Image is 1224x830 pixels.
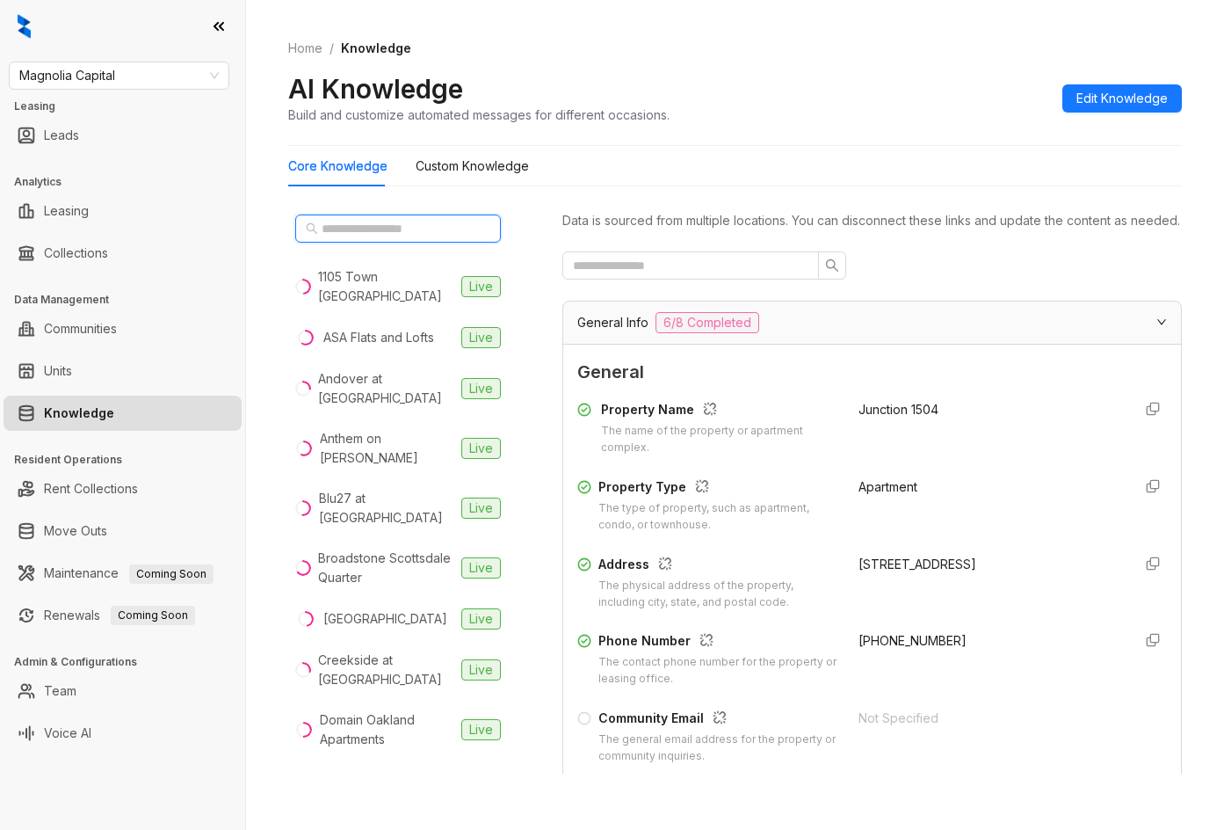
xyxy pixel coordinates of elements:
li: Communities [4,311,242,346]
button: Edit Knowledge [1062,84,1182,113]
a: Leasing [44,193,89,229]
h3: Data Management [14,292,245,308]
img: logo [18,14,31,39]
div: General Info6/8 Completed [563,302,1181,344]
a: Communities [44,311,117,346]
li: Collections [4,236,242,271]
div: The general email address for the property or community inquiries. [598,732,837,765]
li: Move Outs [4,513,242,549]
h3: Analytics [14,174,245,190]
div: Andover at [GEOGRAPHIC_DATA] [318,369,454,408]
li: Knowledge [4,396,242,431]
a: Knowledge [44,396,114,431]
h3: Admin & Configurations [14,654,245,670]
a: Collections [44,236,108,271]
div: Community Email [598,709,837,732]
div: The type of property, such as apartment, condo, or townhouse. [598,500,837,534]
h2: AI Knowledge [288,72,463,106]
div: Core Knowledge [288,157,387,176]
span: General [577,359,1167,386]
div: Phone Number [598,631,837,654]
div: Property Name [601,400,837,423]
div: The physical address of the property, including city, state, and postal code. [598,578,837,611]
h3: Resident Operations [14,452,245,468]
span: Live [461,276,501,297]
span: Live [461,438,501,459]
span: Live [461,498,501,519]
a: Home [285,39,326,58]
div: Creekside at [GEOGRAPHIC_DATA] [318,651,454,689]
li: Units [4,353,242,389]
li: / [330,39,334,58]
li: Rent Collections [4,471,242,506]
div: Domain Oakland Apartments [320,710,454,749]
div: Blu27 at [GEOGRAPHIC_DATA] [319,489,454,528]
a: Voice AI [44,716,91,751]
div: [PERSON_NAME] at [PERSON_NAME] [318,770,454,809]
li: Renewals [4,598,242,633]
span: Live [461,719,501,740]
li: Leads [4,118,242,153]
span: Live [461,327,501,348]
span: Live [461,378,501,399]
div: [STREET_ADDRESS] [858,555,1119,574]
a: Units [44,353,72,389]
a: Leads [44,118,79,153]
li: Team [4,673,242,709]
span: Coming Soon [129,564,214,584]
span: search [306,222,318,235]
h3: Leasing [14,98,245,114]
span: Apartment [858,479,917,494]
div: Not Specified [858,709,1119,728]
div: 1105 Town [GEOGRAPHIC_DATA] [318,267,454,306]
div: The name of the property or apartment complex. [601,423,837,456]
div: Build and customize automated messages for different occasions. [288,106,670,124]
span: [PHONE_NUMBER] [858,633,967,648]
div: ASA Flats and Lofts [323,328,434,347]
span: Junction 1504 [858,402,938,417]
li: Leasing [4,193,242,229]
li: Maintenance [4,556,242,591]
span: expanded [1156,317,1167,327]
div: [GEOGRAPHIC_DATA] [323,609,447,629]
div: Address [598,555,837,578]
span: search [825,258,839,273]
span: Live [461,608,501,630]
a: Team [44,673,76,709]
a: Rent Collections [44,471,138,506]
span: Knowledge [341,40,411,55]
li: Voice AI [4,716,242,751]
a: Move Outs [44,513,107,549]
div: Data is sourced from multiple locations. You can disconnect these links and update the content as... [562,211,1182,230]
span: General Info [577,313,648,332]
span: 6/8 Completed [655,312,759,333]
span: Edit Knowledge [1076,89,1168,108]
span: Coming Soon [111,606,195,625]
div: Custom Knowledge [416,157,529,176]
span: Magnolia Capital [19,62,219,89]
span: Live [461,557,501,579]
div: The contact phone number for the property or leasing office. [598,654,837,688]
div: Broadstone Scottsdale Quarter [318,549,454,587]
a: RenewalsComing Soon [44,598,195,633]
span: Live [461,659,501,681]
div: Property Type [598,477,837,500]
div: Anthem on [PERSON_NAME] [320,429,454,468]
